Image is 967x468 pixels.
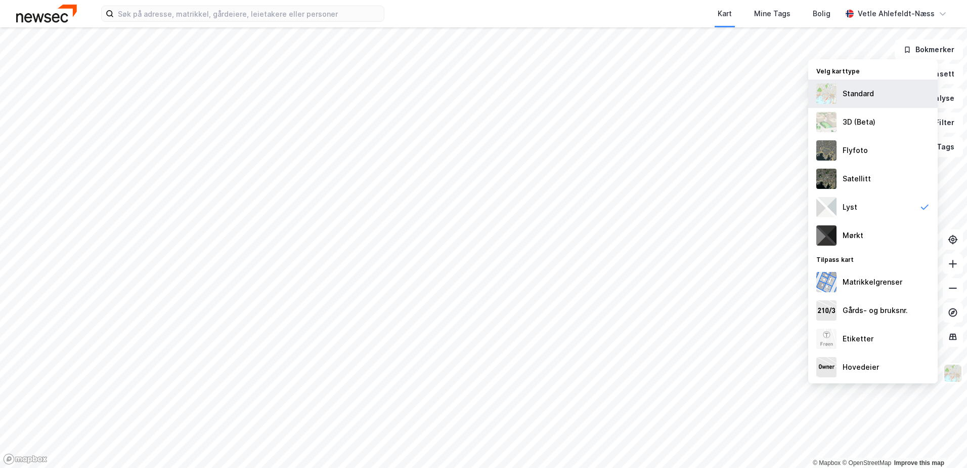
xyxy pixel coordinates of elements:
div: Satellitt [843,173,871,185]
div: Vetle Ahlefeldt-Næss [858,8,935,20]
a: OpenStreetMap [842,459,891,466]
img: cadastreKeys.547ab17ec502f5a4ef2b.jpeg [816,300,837,321]
input: Søk på adresse, matrikkel, gårdeiere, leietakere eller personer [114,6,384,21]
img: Z [816,84,837,104]
img: Z [816,140,837,161]
div: Mine Tags [754,8,790,20]
img: Z [816,112,837,132]
div: Velg karttype [808,61,938,80]
img: Z [943,364,962,383]
div: Tilpass kart [808,250,938,268]
img: nCdM7BzjoCAAAAAElFTkSuQmCC [816,225,837,246]
a: Mapbox [813,459,841,466]
div: Kontrollprogram for chat [916,419,967,468]
img: luj3wr1y2y3+OchiMxRmMxRlscgabnMEmZ7DJGWxyBpucwSZnsMkZbHIGm5zBJmewyRlscgabnMEmZ7DJGWxyBpucwSZnsMkZ... [816,197,837,217]
img: 9k= [816,169,837,189]
div: Bolig [813,8,830,20]
div: Gårds- og bruksnr. [843,304,908,317]
a: Mapbox homepage [3,453,48,465]
div: Etiketter [843,333,873,345]
div: 3D (Beta) [843,116,875,128]
a: Improve this map [894,459,944,466]
button: Tags [916,137,963,157]
button: Filter [914,112,963,133]
div: Matrikkelgrenser [843,276,902,288]
div: Flyfoto [843,144,868,157]
button: Bokmerker [895,40,963,60]
iframe: Chat Widget [916,419,967,468]
img: cadastreBorders.cfe08de4b5ddd52a10de.jpeg [816,272,837,292]
div: Lyst [843,201,857,213]
img: Z [816,329,837,349]
div: Standard [843,88,874,100]
div: Hovedeier [843,361,879,373]
div: Kart [718,8,732,20]
div: Mørkt [843,229,863,242]
img: newsec-logo.f6e21ccffca1b3a03d2d.png [16,5,77,22]
img: majorOwner.b5e170eddb5c04bfeeff.jpeg [816,357,837,377]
